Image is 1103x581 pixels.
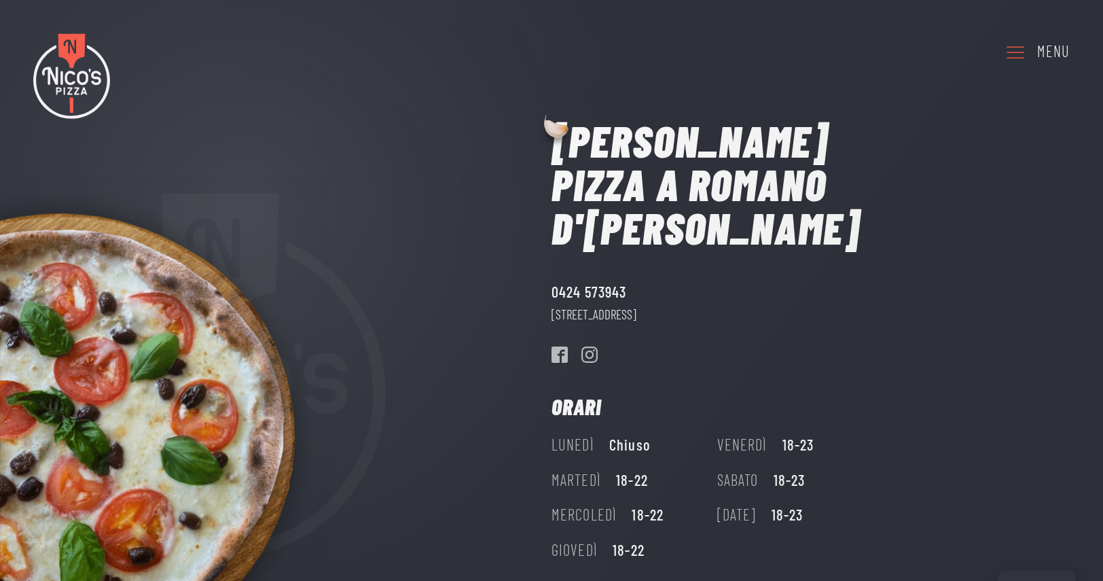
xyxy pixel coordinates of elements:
[551,433,594,457] div: Lunedì
[782,433,814,457] div: 18-23
[772,503,803,527] div: 18-23
[1005,33,1070,71] a: Menu
[717,433,767,457] div: Venerdì
[551,468,601,493] div: Martedì
[632,503,664,527] div: 18-22
[717,468,759,493] div: Sabato
[609,433,651,457] div: Chiuso
[613,538,645,563] div: 18-22
[551,119,882,249] h1: [PERSON_NAME] Pizza a Romano d'[PERSON_NAME]
[616,468,648,493] div: 18-22
[1037,39,1070,64] div: Menu
[717,503,757,527] div: [DATE]
[33,33,111,119] img: Nico's Pizza Logo Colori
[774,468,806,493] div: 18-23
[551,503,617,527] div: Mercoledì
[551,395,601,417] h2: Orari
[551,304,636,325] a: [STREET_ADDRESS]
[551,538,598,563] div: Giovedì
[551,280,626,304] a: 0424 573943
